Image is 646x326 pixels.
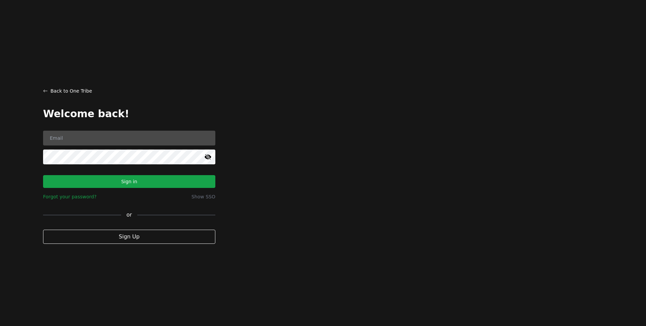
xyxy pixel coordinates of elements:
a: Sign Up [43,230,215,244]
button: Back to One Tribe [43,85,96,97]
div: Back to One Tribe [43,88,92,94]
button: Show SSO [191,193,215,200]
button: Sign in [43,175,215,188]
h3: Welcome back! [43,108,215,120]
div: or [127,211,132,219]
button: Forgot your password? [43,193,97,200]
input: Email [43,131,215,145]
